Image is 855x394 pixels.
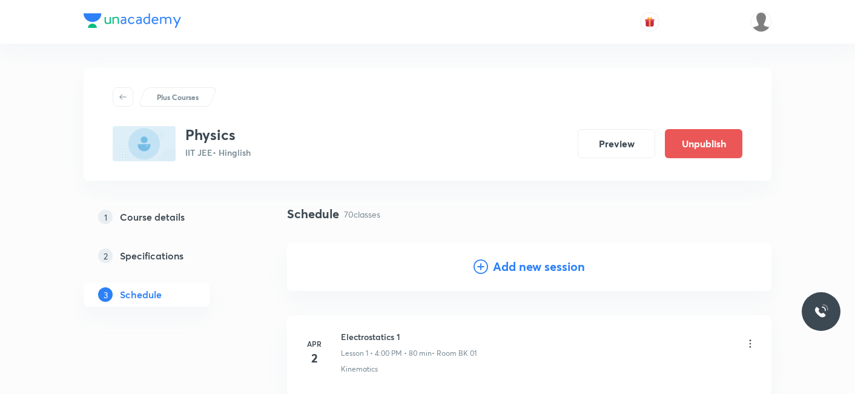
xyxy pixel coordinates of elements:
[98,249,113,263] p: 2
[185,146,251,159] p: IIT JEE • Hinglish
[578,129,655,158] button: Preview
[723,242,771,291] img: Add
[185,126,251,144] h3: Physics
[341,348,432,359] p: Lesson 1 • 4:00 PM • 80 min
[84,244,248,268] a: 2Specifications
[120,210,185,224] h5: Course details
[493,258,585,276] h4: Add new session
[432,348,477,359] p: • Room BK 01
[84,205,248,229] a: 1Course details
[341,330,477,343] h6: Electrostatics 1
[120,249,183,263] h5: Specifications
[344,208,380,221] p: 70 classes
[157,92,199,102] p: Plus Courses
[665,129,742,158] button: Unpublish
[341,364,378,375] p: Kinematics
[113,126,176,161] img: D749EC9A-D949-44F8-9EC0-1033E04E39B8_plus.png
[302,338,326,349] h6: Apr
[814,304,828,319] img: ttu
[120,287,162,302] h5: Schedule
[302,349,326,367] h4: 2
[644,16,655,27] img: avatar
[84,13,181,28] img: Company Logo
[98,287,113,302] p: 3
[98,210,113,224] p: 1
[84,13,181,31] a: Company Logo
[751,12,771,32] img: Mukesh Gupta
[287,205,339,223] h4: Schedule
[640,12,659,32] button: avatar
